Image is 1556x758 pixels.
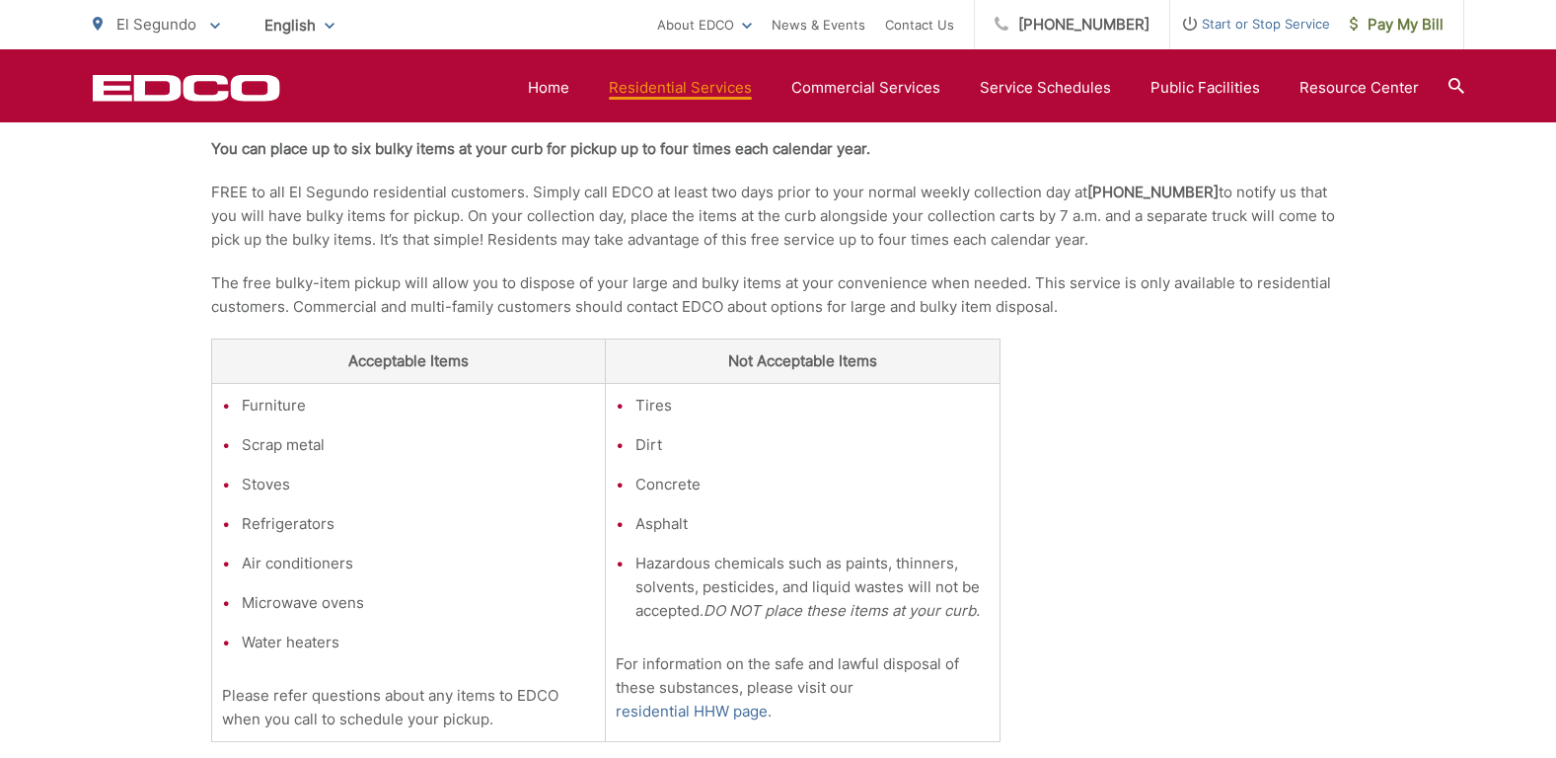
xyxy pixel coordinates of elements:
[242,631,596,654] li: Water heaters
[1350,13,1444,37] span: Pay My Bill
[635,433,990,457] li: Dirt
[1150,76,1260,100] a: Public Facilities
[242,591,596,615] li: Microwave ovens
[348,351,469,370] strong: Acceptable Items
[222,684,596,731] p: Please refer questions about any items to EDCO when you call to schedule your pickup.
[211,271,1346,319] p: The free bulky-item pickup will allow you to dispose of your large and bulky items at your conven...
[657,13,752,37] a: About EDCO
[242,473,596,496] li: Stoves
[211,181,1346,252] p: FREE to all El Segundo residential customers. Simply call EDCO at least two days prior to your no...
[211,139,870,158] strong: You can place up to six bulky items at your curb for pickup up to four times each calendar year.
[772,13,865,37] a: News & Events
[242,552,596,575] li: Air conditioners
[242,512,596,536] li: Refrigerators
[528,76,569,100] a: Home
[635,552,990,623] li: Hazardous chemicals such as paints, thinners, solvents, pesticides, and liquid wastes will not be...
[980,76,1111,100] a: Service Schedules
[885,13,954,37] a: Contact Us
[1299,76,1419,100] a: Resource Center
[704,601,980,620] em: DO NOT place these items at your curb.
[635,394,990,417] li: Tires
[609,76,752,100] a: Residential Services
[1087,183,1219,201] strong: [PHONE_NUMBER]
[242,433,596,457] li: Scrap metal
[791,76,940,100] a: Commercial Services
[93,74,280,102] a: EDCD logo. Return to the homepage.
[728,351,877,370] strong: Not Acceptable Items
[116,15,196,34] span: El Segundo
[616,700,768,723] a: residential HHW page
[635,512,990,536] li: Asphalt
[616,652,990,723] p: For information on the safe and lawful disposal of these substances, please visit our .
[242,394,596,417] li: Furniture
[635,473,990,496] li: Concrete
[250,8,349,42] span: English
